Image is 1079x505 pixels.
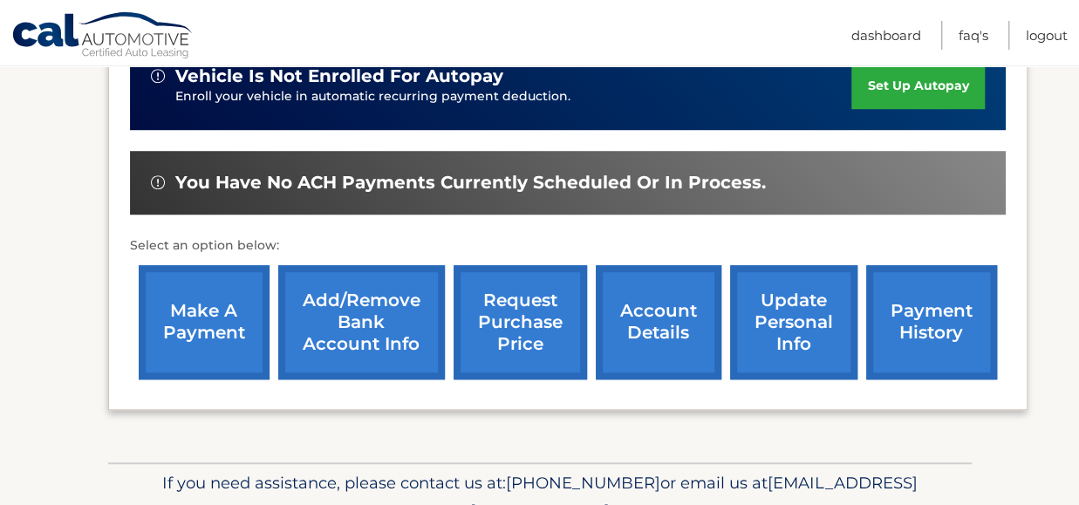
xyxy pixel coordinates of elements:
[175,65,503,87] span: vehicle is not enrolled for autopay
[506,473,660,493] span: [PHONE_NUMBER]
[851,63,984,109] a: set up autopay
[1026,21,1068,50] a: Logout
[139,265,270,379] a: make a payment
[730,265,857,379] a: update personal info
[866,265,997,379] a: payment history
[596,265,721,379] a: account details
[151,69,165,83] img: alert-white.svg
[959,21,988,50] a: FAQ's
[278,265,445,379] a: Add/Remove bank account info
[11,11,195,62] a: Cal Automotive
[175,172,766,194] span: You have no ACH payments currently scheduled or in process.
[851,21,921,50] a: Dashboard
[130,235,1006,256] p: Select an option below:
[175,87,852,106] p: Enroll your vehicle in automatic recurring payment deduction.
[454,265,587,379] a: request purchase price
[151,175,165,189] img: alert-white.svg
